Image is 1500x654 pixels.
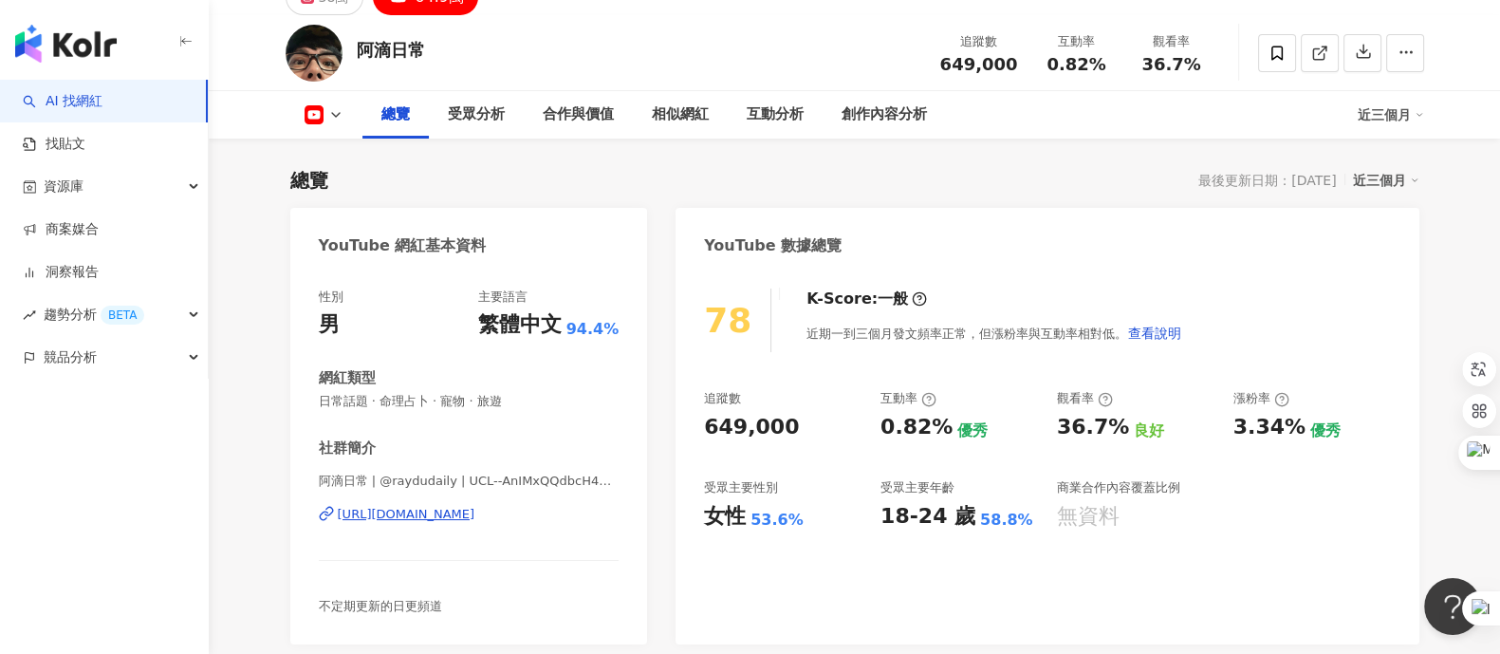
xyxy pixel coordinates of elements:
span: 日常話題 · 命理占卜 · 寵物 · 旅遊 [319,393,620,410]
div: 受眾主要年齡 [880,479,954,496]
div: 優秀 [957,420,988,441]
div: 36.7% [1057,413,1129,442]
span: 趨勢分析 [44,293,144,336]
span: rise [23,308,36,322]
div: 無資料 [1057,502,1120,532]
a: 找貼文 [23,135,85,154]
span: 94.4% [566,319,620,340]
div: [URL][DOMAIN_NAME] [338,506,475,523]
div: 互動分析 [747,103,804,126]
div: 總覽 [381,103,410,126]
span: 649,000 [940,54,1018,74]
div: 追蹤數 [940,32,1018,51]
a: 商案媒合 [23,220,99,239]
div: 649,000 [704,413,799,442]
span: 阿滴日常 | @raydudaily | UCL--AnIMxQQdbcH4ESEK0Iw [319,473,620,490]
div: 追蹤數 [704,390,741,407]
div: 受眾主要性別 [704,479,778,496]
div: 性別 [319,289,343,306]
span: 不定期更新的日更頻道 [319,599,442,613]
div: 觀看率 [1136,32,1208,51]
div: 社群簡介 [319,439,376,458]
span: 查看說明 [1128,326,1181,341]
div: 0.82% [880,413,953,442]
div: 良好 [1134,420,1164,441]
div: 18-24 歲 [880,502,975,532]
div: 53.6% [750,510,804,531]
a: [URL][DOMAIN_NAME] [319,506,620,523]
div: 優秀 [1310,420,1341,441]
span: 0.82% [1046,55,1105,74]
div: 男 [319,310,340,340]
div: 繁體中文 [478,310,562,340]
a: 洞察報告 [23,263,99,282]
div: 3.34% [1233,413,1306,442]
div: 近三個月 [1358,100,1424,130]
span: 競品分析 [44,336,97,379]
div: 78 [704,301,751,340]
div: 相似網紅 [652,103,709,126]
span: 資源庫 [44,165,83,208]
div: 總覽 [290,167,328,194]
div: K-Score : [806,289,927,309]
div: 近三個月 [1353,168,1419,193]
div: BETA [101,306,144,325]
a: searchAI 找網紅 [23,92,102,111]
div: 主要語言 [478,289,528,306]
span: 36.7% [1141,55,1200,74]
div: 58.8% [980,510,1033,531]
div: YouTube 數據總覽 [704,235,842,256]
div: 一般 [878,289,908,309]
div: 受眾分析 [448,103,505,126]
img: logo [15,25,117,63]
div: YouTube 網紅基本資料 [319,235,487,256]
button: 查看說明 [1127,314,1182,352]
div: 商業合作內容覆蓋比例 [1057,479,1180,496]
div: 合作與價值 [543,103,614,126]
div: 觀看率 [1057,390,1113,407]
img: KOL Avatar [286,25,343,82]
div: 漲粉率 [1233,390,1289,407]
div: 女性 [704,502,746,532]
div: 近期一到三個月發文頻率正常，但漲粉率與互動率相對低。 [806,314,1182,352]
div: 網紅類型 [319,368,376,388]
div: 最後更新日期：[DATE] [1198,173,1336,188]
div: 創作內容分析 [842,103,927,126]
div: 互動率 [880,390,936,407]
iframe: Help Scout Beacon - Open [1424,578,1481,635]
div: 阿滴日常 [357,38,425,62]
div: 互動率 [1041,32,1113,51]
